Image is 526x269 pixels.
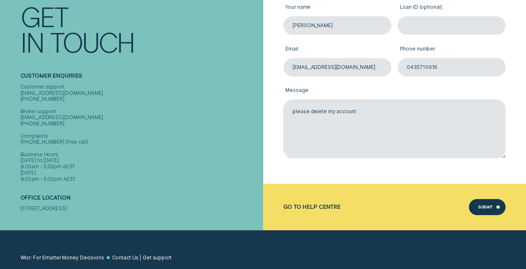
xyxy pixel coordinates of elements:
button: Submit [469,199,505,216]
a: Go to Help Centre [283,204,341,210]
h2: Customer Enquiries [21,73,260,84]
a: Contact Us | Get support [112,255,171,261]
textarea: please delete my account [283,99,505,158]
label: Message [283,83,505,100]
div: [STREET_ADDRESS] [21,206,260,212]
h1: Get In Touch [21,3,260,55]
div: Customer support [EMAIL_ADDRESS][DOMAIN_NAME] [PHONE_NUMBER] Broker support [EMAIL_ADDRESS][DOMAI... [21,84,260,183]
label: Phone number [398,41,505,58]
div: In [21,29,44,55]
a: Wisr: For Smarter Money Decisions [21,255,104,261]
div: Get [21,3,68,29]
div: Touch [50,29,134,55]
label: Email [283,41,391,58]
h2: Office Location [21,194,260,205]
